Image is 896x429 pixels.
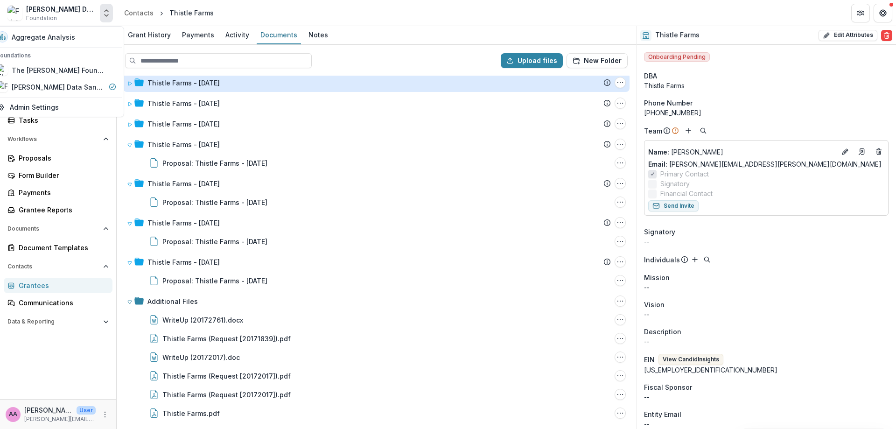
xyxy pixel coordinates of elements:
[257,26,301,44] a: Documents
[615,314,626,325] button: WriteUp (20172761).docx Options
[648,147,836,157] p: [PERSON_NAME]
[123,193,630,211] div: Proposal: Thistle Farms - [DATE]Proposal: Thistle Farms - 2005-12-01 Options
[874,4,892,22] button: Get Help
[615,352,626,363] button: WriteUp (20172017).doc Options
[123,329,630,348] div: Thistle Farms (Request [20171839]).pdfThistle Farms (Request [20171839]).pdf Options
[123,232,630,251] div: Proposal: Thistle Farms - [DATE]Proposal: Thistle Farms - 2004-05-12 Options
[24,405,73,415] p: [PERSON_NAME]
[19,188,105,197] div: Payments
[7,136,99,142] span: Workflows
[7,263,99,270] span: Contacts
[644,365,889,375] div: [US_EMPLOYER_IDENTIFICATION_NUMBER]
[7,318,99,325] span: Data & Reporting
[124,28,175,42] div: Grant History
[873,146,884,157] button: Deletes
[123,174,630,193] div: Thistle Farms - [DATE]Thistle Farms - 2005-12-01 Options
[147,98,220,108] div: Thistle Farms - [DATE]
[123,135,630,172] div: Thistle Farms - [DATE]Thistle Farms - 2005-12-01 OptionsProposal: Thistle Farms - [DATE]Proposal:...
[123,348,630,366] div: WriteUp (20172017).docWriteUp (20172017).doc Options
[840,146,851,157] button: Edit
[162,371,291,381] div: Thistle Farms (Request [20172017]).pdf
[4,132,112,147] button: Open Workflows
[648,148,669,156] span: Name :
[178,28,218,42] div: Payments
[615,275,626,286] button: Proposal: Thistle Farms - 2002-10-30 Options
[305,26,332,44] a: Notes
[147,78,220,88] div: Thistle Farms - [DATE]
[648,160,667,168] span: Email:
[162,276,267,286] div: Proposal: Thistle Farms - [DATE]
[644,126,662,136] p: Team
[644,300,665,309] span: Vision
[644,71,657,81] span: DBA
[644,382,692,392] span: Fiscal Sponsor
[19,205,105,215] div: Grantee Reports
[123,271,630,290] div: Proposal: Thistle Farms - [DATE]Proposal: Thistle Farms - 2002-10-30 Options
[19,243,105,253] div: Document Templates
[644,282,889,292] p: --
[615,389,626,400] button: Thistle Farms (Request [20172017]).pdf Options
[655,31,700,39] h2: Thistle Farms
[169,8,214,18] div: Thistle Farms
[4,150,112,166] a: Proposals
[26,14,57,22] span: Foundation
[501,53,563,68] button: Upload files
[4,240,112,255] a: Document Templates
[123,366,630,385] div: Thistle Farms (Request [20172017]).pdfThistle Farms (Request [20172017]).pdf Options
[615,157,626,169] button: Proposal: Thistle Farms - 2005-12-01 Options
[123,114,630,133] div: Thistle Farms - [DATE]Thistle Farms - 2006-05-26 Options
[162,237,267,246] div: Proposal: Thistle Farms - [DATE]
[660,179,690,189] span: Signatory
[120,6,217,20] nav: breadcrumb
[123,253,630,290] div: Thistle Farms - [DATE]Thistle Farms - 2002-10-30 OptionsProposal: Thistle Farms - [DATE]Proposal:...
[123,213,630,251] div: Thistle Farms - [DATE]Thistle Farms - 2004-05-12 OptionsProposal: Thistle Farms - [DATE]Proposal:...
[124,26,175,44] a: Grant History
[4,113,112,128] a: Tasks
[4,221,112,236] button: Open Documents
[615,295,626,307] button: Additional Files Options
[648,159,882,169] a: Email: [PERSON_NAME][EMAIL_ADDRESS][PERSON_NAME][DOMAIN_NAME]
[4,185,112,200] a: Payments
[644,309,889,319] p: --
[123,73,630,92] div: Thistle Farms - [DATE]Thistle Farms - 2008-05-23 Options
[615,197,626,208] button: Proposal: Thistle Farms - 2005-12-01 Options
[147,179,220,189] div: Thistle Farms - [DATE]
[123,94,630,113] div: Thistle Farms - [DATE]Thistle Farms - 2006-12-22 Options
[24,415,96,423] p: [PERSON_NAME][EMAIL_ADDRESS][DOMAIN_NAME]
[644,419,889,429] div: --
[162,197,267,207] div: Proposal: Thistle Farms - [DATE]
[4,314,112,329] button: Open Data & Reporting
[123,135,630,154] div: Thistle Farms - [DATE]Thistle Farms - 2005-12-01 Options
[123,385,630,404] div: Thistle Farms (Request [20172017]).pdfThistle Farms (Request [20172017]).pdf Options
[123,174,630,211] div: Thistle Farms - [DATE]Thistle Farms - 2005-12-01 OptionsProposal: Thistle Farms - [DATE]Proposal:...
[100,4,113,22] button: Open entity switcher
[644,52,710,62] span: Onboarding Pending
[19,298,105,308] div: Communications
[644,81,889,91] div: Thistle Farms
[124,8,154,18] div: Contacts
[19,153,105,163] div: Proposals
[689,254,700,265] button: Add
[120,6,157,20] a: Contacts
[123,154,630,172] div: Proposal: Thistle Farms - [DATE]Proposal: Thistle Farms - 2005-12-01 Options
[4,295,112,310] a: Communications
[660,169,709,179] span: Primary Contact
[698,125,709,136] button: Search
[162,352,240,362] div: WriteUp (20172017).doc
[644,273,670,282] span: Mission
[19,170,105,180] div: Form Builder
[123,292,630,422] div: Additional FilesAdditional Files OptionsWriteUp (20172761).docxWriteUp (20172761).docx OptionsThi...
[162,315,243,325] div: WriteUp (20172761).docx
[658,354,723,365] button: View CandidInsights
[854,144,869,159] a: Go to contact
[615,217,626,228] button: Thistle Farms - 2004-05-12 Options
[162,408,220,418] div: Thistle Farms.pdf
[567,53,628,68] button: New Folder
